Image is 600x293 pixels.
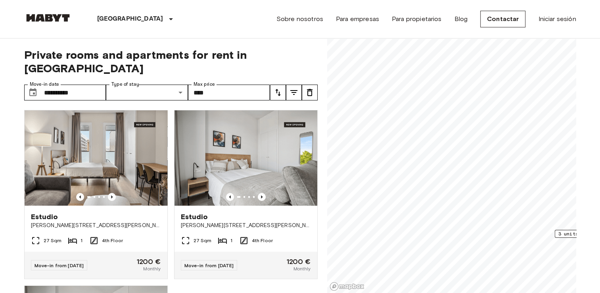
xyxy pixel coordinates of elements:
[181,212,208,222] span: Estudio
[111,81,139,88] label: Type of stay
[184,262,234,268] span: Move-in from [DATE]
[270,85,286,100] button: tune
[137,258,161,265] span: 1200 €
[31,212,58,222] span: Estudio
[81,237,82,244] span: 1
[194,81,215,88] label: Max price
[454,14,468,24] a: Blog
[31,222,161,229] span: [PERSON_NAME][STREET_ADDRESS][PERSON_NAME][PERSON_NAME]
[25,110,167,206] img: Marketing picture of unit ES-15-102-402-001
[226,193,234,201] button: Previous image
[174,110,317,206] img: Marketing picture of unit ES-15-102-430-001
[97,14,163,24] p: [GEOGRAPHIC_DATA]
[181,222,311,229] span: [PERSON_NAME][STREET_ADDRESS][PERSON_NAME][PERSON_NAME]
[108,193,116,201] button: Previous image
[102,237,123,244] span: 4th Floor
[293,265,311,272] span: Monthly
[392,14,442,24] a: Para propietarios
[76,193,84,201] button: Previous image
[258,193,266,201] button: Previous image
[336,14,379,24] a: Para empresas
[330,282,364,291] a: Mapbox logo
[24,110,168,279] a: Marketing picture of unit ES-15-102-402-001Previous imagePrevious imageEstudio[PERSON_NAME][STREE...
[302,85,318,100] button: tune
[25,85,41,100] button: Choose date, selected date is 1 Nov 2025
[252,237,273,244] span: 4th Floor
[287,258,311,265] span: 1200 €
[286,85,302,100] button: tune
[44,237,62,244] span: 27 Sqm
[194,237,212,244] span: 27 Sqm
[35,262,84,268] span: Move-in from [DATE]
[480,11,525,27] a: Contactar
[30,81,59,88] label: Move-in date
[538,14,576,24] a: Iniciar sesión
[143,265,161,272] span: Monthly
[174,110,318,279] a: Marketing picture of unit ES-15-102-430-001Previous imagePrevious imageEstudio[PERSON_NAME][STREE...
[24,48,318,75] span: Private rooms and apartments for rent in [GEOGRAPHIC_DATA]
[230,237,232,244] span: 1
[24,14,72,22] img: Habyt
[276,14,323,24] a: Sobre nosotros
